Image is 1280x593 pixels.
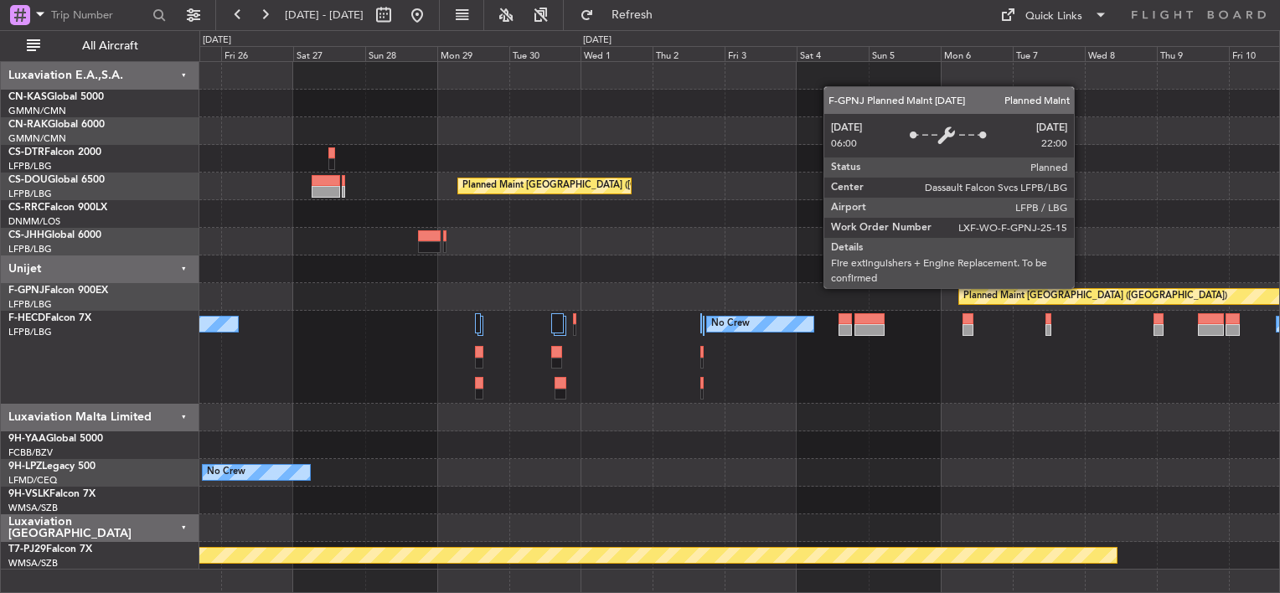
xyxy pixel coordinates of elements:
[8,434,103,444] a: 9H-YAAGlobal 5000
[8,474,57,487] a: LFMD/CEQ
[8,544,46,554] span: T7-PJ29
[1085,46,1157,61] div: Wed 8
[8,286,44,296] span: F-GPNJ
[8,243,52,255] a: LFPB/LBG
[8,160,52,173] a: LFPB/LBG
[8,544,92,554] a: T7-PJ29Falcon 7X
[51,3,147,28] input: Trip Number
[992,2,1116,28] button: Quick Links
[8,203,107,213] a: CS-RRCFalcon 900LX
[8,489,49,499] span: 9H-VSLK
[8,175,48,185] span: CS-DOU
[8,175,105,185] a: CS-DOUGlobal 6500
[941,46,1013,61] div: Mon 6
[462,173,726,199] div: Planned Maint [GEOGRAPHIC_DATA] ([GEOGRAPHIC_DATA])
[597,9,668,21] span: Refresh
[293,46,365,61] div: Sat 27
[1025,8,1082,25] div: Quick Links
[581,46,653,61] div: Wed 1
[365,46,437,61] div: Sun 28
[8,446,53,459] a: FCBB/BZV
[285,8,364,23] span: [DATE] - [DATE]
[1013,46,1085,61] div: Tue 7
[8,462,42,472] span: 9H-LPZ
[8,147,101,157] a: CS-DTRFalcon 2000
[8,147,44,157] span: CS-DTR
[8,230,101,240] a: CS-JHHGlobal 6000
[583,34,612,48] div: [DATE]
[8,230,44,240] span: CS-JHH
[44,40,177,52] span: All Aircraft
[8,286,108,296] a: F-GPNJFalcon 900EX
[437,46,509,61] div: Mon 29
[8,120,105,130] a: CN-RAKGlobal 6000
[8,489,95,499] a: 9H-VSLKFalcon 7X
[18,33,182,59] button: All Aircraft
[8,313,45,323] span: F-HECD
[207,460,245,485] div: No Crew
[203,34,231,48] div: [DATE]
[725,46,797,61] div: Fri 3
[8,298,52,311] a: LFPB/LBG
[8,105,66,117] a: GMMN/CMN
[8,326,52,338] a: LFPB/LBG
[8,92,104,102] a: CN-KASGlobal 5000
[221,46,293,61] div: Fri 26
[869,46,941,61] div: Sun 5
[572,2,673,28] button: Refresh
[8,502,58,514] a: WMSA/SZB
[653,46,725,61] div: Thu 2
[1157,46,1229,61] div: Thu 9
[8,203,44,213] span: CS-RRC
[963,284,1227,309] div: Planned Maint [GEOGRAPHIC_DATA] ([GEOGRAPHIC_DATA])
[509,46,581,61] div: Tue 30
[8,557,58,570] a: WMSA/SZB
[8,92,47,102] span: CN-KAS
[8,313,91,323] a: F-HECDFalcon 7X
[8,132,66,145] a: GMMN/CMN
[797,46,869,61] div: Sat 4
[8,215,60,228] a: DNMM/LOS
[8,462,95,472] a: 9H-LPZLegacy 500
[8,188,52,200] a: LFPB/LBG
[8,434,46,444] span: 9H-YAA
[8,120,48,130] span: CN-RAK
[711,312,750,337] div: No Crew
